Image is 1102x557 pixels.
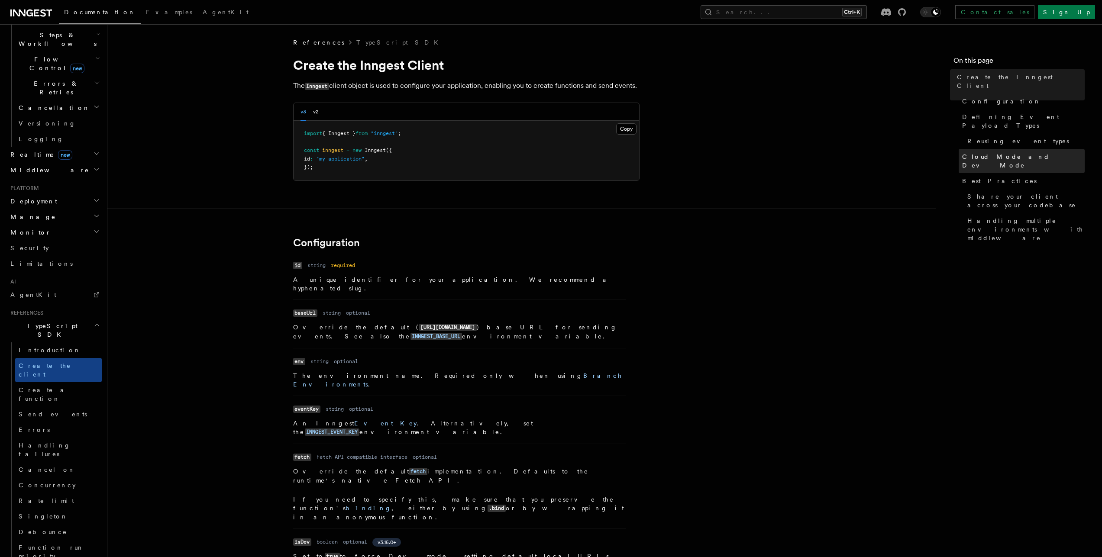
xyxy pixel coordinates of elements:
[15,342,102,358] a: Introduction
[15,493,102,509] a: Rate limit
[1038,5,1095,19] a: Sign Up
[15,31,97,48] span: Steps & Workflows
[386,147,392,153] span: ({
[962,97,1041,106] span: Configuration
[15,103,90,112] span: Cancellation
[305,83,329,90] code: Inngest
[962,177,1037,185] span: Best Practices
[10,260,73,267] span: Limitations
[7,322,94,339] span: TypeScript SDK
[331,262,355,269] dd: required
[15,462,102,477] a: Cancel on
[305,428,359,435] a: INNGEST_EVENT_KEY
[7,228,51,237] span: Monitor
[293,275,626,293] p: A unique identifier for your application. We recommend a hyphenated slug.
[197,3,254,23] a: AgentKit
[964,133,1085,149] a: Reusing event types
[19,426,50,433] span: Errors
[317,538,338,545] dd: boolean
[953,55,1085,69] h4: On this page
[293,80,640,92] p: The client object is used to configure your application, enabling you to create functions and sen...
[15,52,102,76] button: Flow Controlnew
[967,137,1069,145] span: Reusing event types
[7,309,43,316] span: References
[310,156,313,162] span: :
[304,130,322,136] span: import
[346,505,391,512] a: binding
[293,371,626,389] p: The environment name. Required only when using .
[959,149,1085,173] a: Cloud Mode and Dev Mode
[15,116,102,131] a: Versioning
[301,103,306,121] button: v3
[15,422,102,438] a: Errors
[19,386,70,402] span: Create a function
[7,287,102,303] a: AgentKit
[15,358,102,382] a: Create the client
[15,509,102,524] a: Singleton
[293,237,360,249] a: Configuration
[293,538,311,546] code: isDev
[7,185,39,192] span: Platform
[15,27,102,52] button: Steps & Workflows
[398,130,401,136] span: ;
[304,156,310,162] span: id
[317,454,407,460] dd: Fetch API compatible interface
[10,245,49,251] span: Security
[293,57,640,73] h1: Create the Inngest Client
[7,209,102,225] button: Manage
[141,3,197,23] a: Examples
[953,69,1085,93] a: Create the Inngest Client
[410,333,462,340] a: INNGEST_BASE_URL
[70,64,84,73] span: new
[957,73,1085,90] span: Create the Inngest Client
[967,192,1085,209] span: Share your client across your codebase
[19,411,87,418] span: Send events
[7,225,102,240] button: Monitor
[19,513,68,520] span: Singleton
[7,193,102,209] button: Deployment
[7,212,56,221] span: Manage
[7,197,57,206] span: Deployment
[19,442,71,457] span: Handling failures
[316,156,365,162] span: "my-application"
[7,240,102,256] a: Security
[15,438,102,462] a: Handling failures
[365,147,386,153] span: Inngest
[10,291,56,298] span: AgentKit
[334,358,358,365] dd: optional
[293,358,305,365] code: env
[15,131,102,147] a: Logging
[346,309,370,316] dd: optional
[962,152,1085,170] span: Cloud Mode and Dev Mode
[15,524,102,540] a: Debounce
[955,5,1034,19] a: Contact sales
[967,216,1085,242] span: Handling multiple environments with middleware
[322,130,355,136] span: { Inngest }
[352,147,362,153] span: new
[323,309,341,316] dd: string
[7,278,16,285] span: AI
[19,135,64,142] span: Logging
[304,147,319,153] span: const
[962,113,1085,130] span: Defining Event Payload Types
[19,497,74,504] span: Rate limit
[313,103,319,121] button: v2
[349,406,373,412] dd: optional
[304,164,313,170] span: });
[293,406,320,413] code: eventKey
[58,150,72,160] span: new
[355,130,368,136] span: from
[365,156,368,162] span: ,
[15,100,102,116] button: Cancellation
[7,147,102,162] button: Realtimenew
[7,166,89,174] span: Middleware
[322,147,343,153] span: inngest
[15,55,95,72] span: Flow Control
[15,477,102,493] a: Concurrency
[310,358,329,365] dd: string
[409,468,427,475] a: fetch
[19,347,81,354] span: Introduction
[146,9,192,16] span: Examples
